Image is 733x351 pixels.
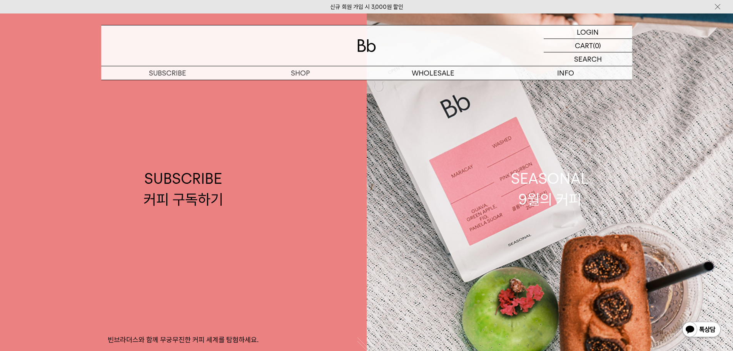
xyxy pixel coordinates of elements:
[577,25,599,39] p: LOGIN
[575,39,593,52] p: CART
[234,66,367,80] a: SHOP
[574,52,602,66] p: SEARCH
[511,168,589,209] div: SEASONAL 9월의 커피
[330,3,403,10] a: 신규 회원 가입 시 3,000원 할인
[681,321,721,339] img: 카카오톡 채널 1:1 채팅 버튼
[544,25,632,39] a: LOGIN
[144,168,223,209] div: SUBSCRIBE 커피 구독하기
[101,66,234,80] a: SUBSCRIBE
[367,66,499,80] p: WHOLESALE
[499,66,632,80] p: INFO
[593,39,601,52] p: (0)
[544,39,632,52] a: CART (0)
[357,39,376,52] img: 로고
